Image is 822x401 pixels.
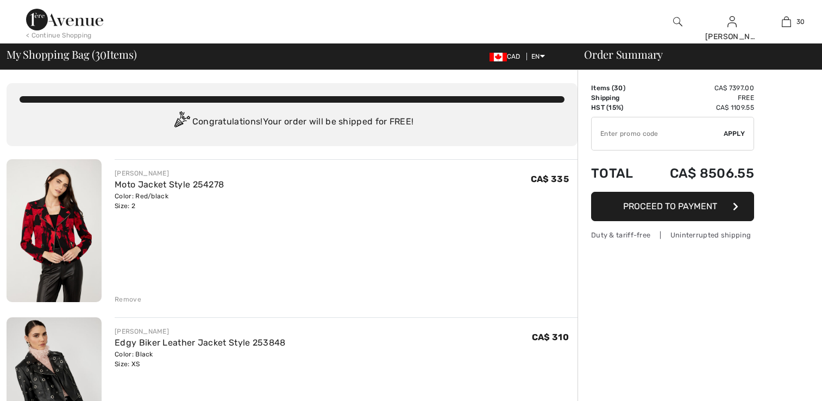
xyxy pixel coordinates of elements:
[115,295,141,304] div: Remove
[7,49,137,60] span: My Shopping Bag ( Items)
[591,230,754,240] div: Duty & tariff-free | Uninterrupted shipping
[796,17,805,27] span: 30
[645,83,754,93] td: CA$ 7397.00
[782,15,791,28] img: My Bag
[727,15,737,28] img: My Info
[571,49,815,60] div: Order Summary
[20,111,564,133] div: Congratulations! Your order will be shipped for FREE!
[115,337,285,348] a: Edgy Biker Leather Jacket Style 253848
[705,31,758,42] div: [PERSON_NAME]
[591,83,645,93] td: Items ( )
[171,111,192,133] img: Congratulation2.svg
[760,15,813,28] a: 30
[531,53,545,60] span: EN
[592,117,724,150] input: Promo code
[115,191,224,211] div: Color: Red/black Size: 2
[614,84,623,92] span: 30
[645,155,754,192] td: CA$ 8506.55
[724,129,745,139] span: Apply
[115,179,224,190] a: Moto Jacket Style 254278
[26,30,92,40] div: < Continue Shopping
[591,103,645,112] td: HST (15%)
[645,103,754,112] td: CA$ 1109.55
[490,53,507,61] img: Canadian Dollar
[115,327,285,336] div: [PERSON_NAME]
[115,168,224,178] div: [PERSON_NAME]
[26,9,103,30] img: 1ère Avenue
[591,155,645,192] td: Total
[623,201,717,211] span: Proceed to Payment
[95,46,106,60] span: 30
[490,53,525,60] span: CAD
[673,15,682,28] img: search the website
[7,159,102,302] img: Moto Jacket Style 254278
[115,349,285,369] div: Color: Black Size: XS
[727,16,737,27] a: Sign In
[531,174,569,184] span: CA$ 335
[591,192,754,221] button: Proceed to Payment
[532,332,569,342] span: CA$ 310
[645,93,754,103] td: Free
[591,93,645,103] td: Shipping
